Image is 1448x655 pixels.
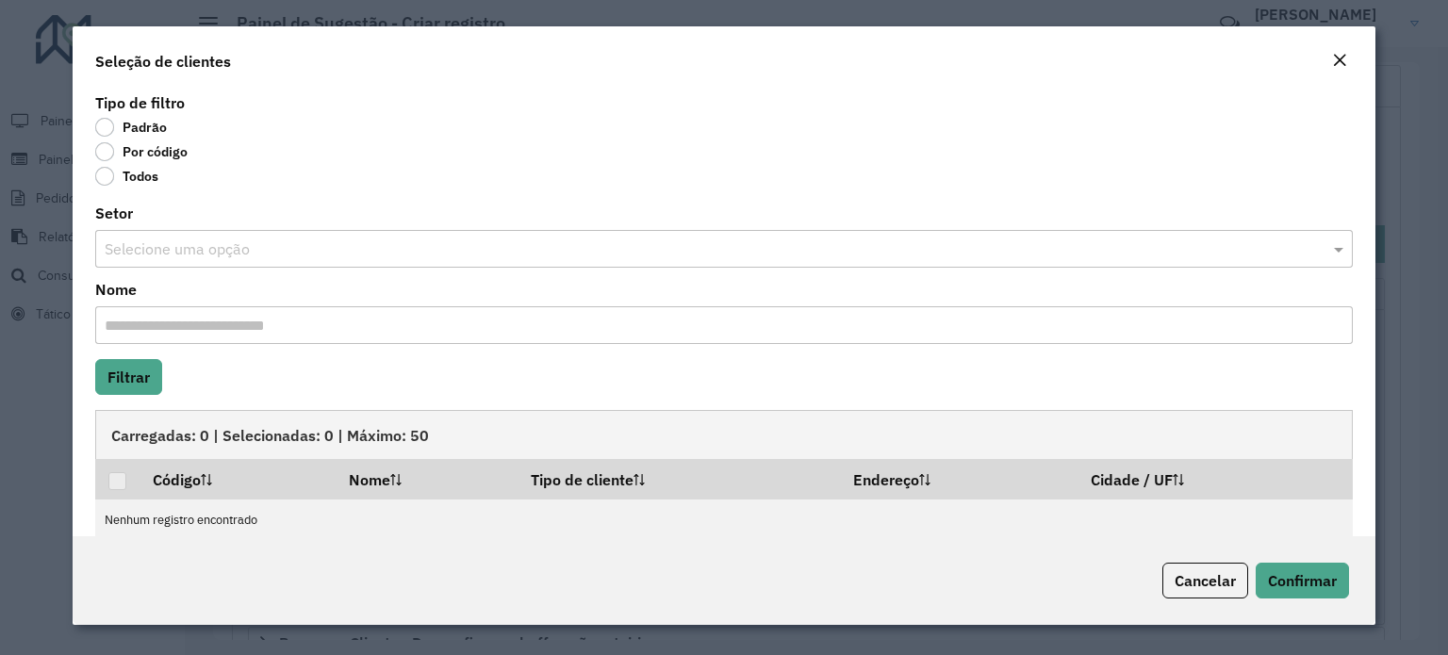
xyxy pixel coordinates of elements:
div: Carregadas: 0 | Selecionadas: 0 | Máximo: 50 [95,410,1353,459]
th: Cidade / UF [1078,459,1352,499]
th: Código [140,459,336,499]
button: Cancelar [1162,563,1248,598]
label: Nome [95,278,137,301]
button: Confirmar [1256,563,1349,598]
em: Fechar [1332,53,1347,68]
label: Tipo de filtro [95,91,185,114]
h4: Seleção de clientes [95,50,231,73]
th: Endereço [840,459,1078,499]
button: Close [1326,49,1353,74]
td: Nenhum registro encontrado [95,499,1353,542]
label: Padrão [95,118,167,137]
label: Setor [95,202,133,224]
button: Filtrar [95,359,162,395]
label: Por código [95,142,188,161]
span: Confirmar [1268,571,1337,590]
th: Nome [337,459,518,499]
th: Tipo de cliente [518,459,840,499]
label: Todos [95,167,158,186]
span: Cancelar [1175,571,1236,590]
